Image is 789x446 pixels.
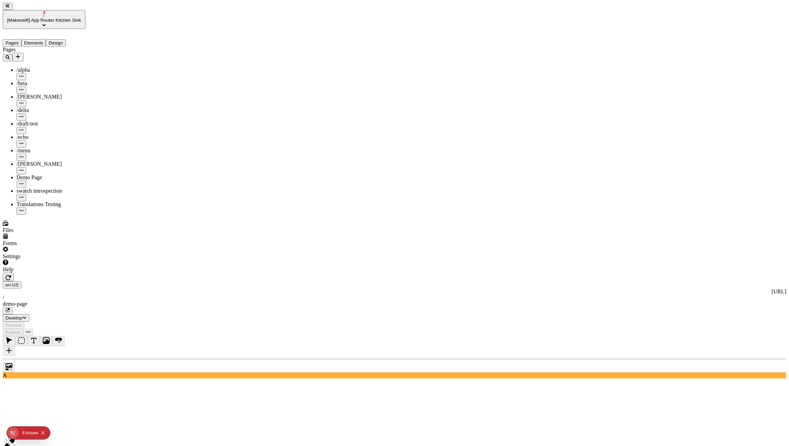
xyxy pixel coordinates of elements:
[52,336,65,346] button: Button
[6,323,22,328] span: Preview
[6,282,19,287] span: en-US
[17,80,85,87] div: /beta
[15,336,28,346] button: Box
[3,322,24,329] button: Preview
[3,253,85,260] div: Settings
[3,10,85,29] button: [Makeswift] App Router Kitchen Sink
[21,39,46,47] button: Elements
[6,330,21,335] span: Publish
[7,18,81,23] span: [Makeswift] App Router Kitchen Sink
[17,107,85,113] div: /delta
[3,329,23,336] button: Publish
[12,53,23,61] button: Add new
[17,67,85,73] div: /alpha
[40,336,52,346] button: Image
[17,188,85,194] div: swatch introspection
[6,315,22,321] span: Desktop
[3,39,21,47] button: Pages
[3,227,85,233] div: Files
[17,94,85,100] div: /[PERSON_NAME]
[17,121,85,127] div: /draft-test
[28,336,40,346] button: Text
[17,148,85,154] div: /menu
[17,161,85,167] div: /[PERSON_NAME]
[3,372,786,378] div: A
[3,295,786,301] div: /
[3,47,85,53] div: Pages
[3,314,29,322] button: Desktop
[3,288,786,295] div: [URL]
[3,6,101,12] p: Cookie Test Route
[3,266,85,273] div: Help
[17,134,85,140] div: /echo
[3,240,85,246] div: Forms
[3,301,786,307] div: demo-page
[17,174,85,181] div: Demo Page
[3,281,21,288] button: Open locale picker
[17,201,85,207] div: Translations Testing
[46,39,66,47] button: Design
